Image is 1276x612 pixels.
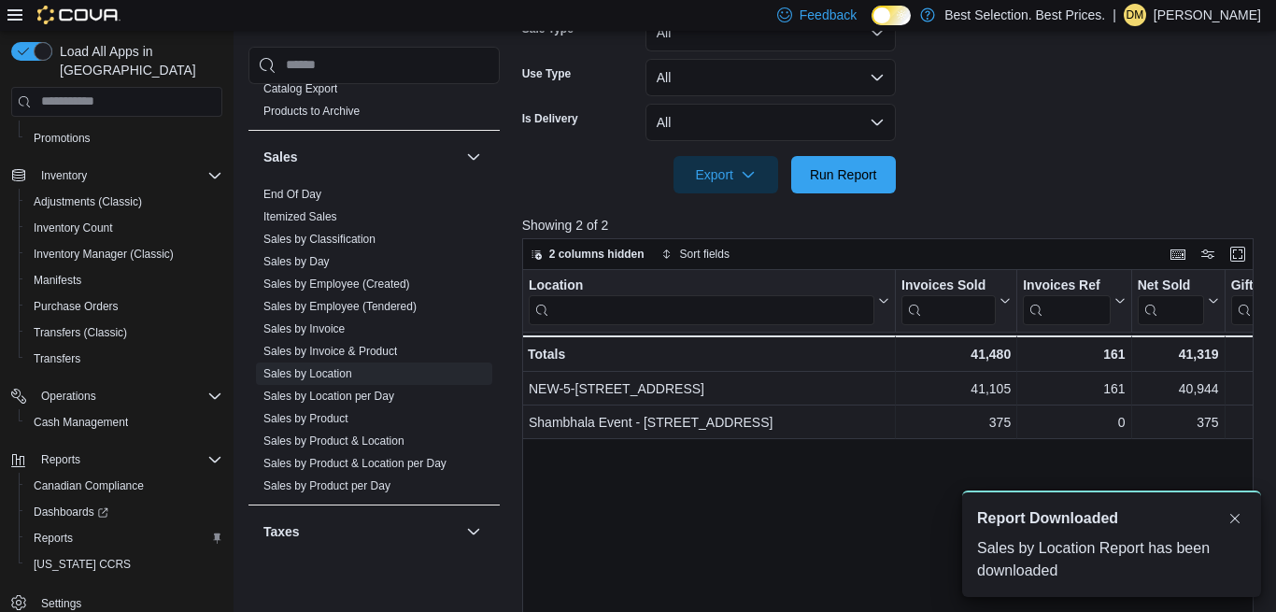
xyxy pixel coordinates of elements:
a: Sales by Employee (Tendered) [263,300,417,313]
div: 375 [901,411,1011,434]
span: Feedback [800,6,857,24]
a: Sales by Location per Day [263,390,394,403]
a: Sales by Invoice [263,322,345,335]
span: Inventory Count [26,217,222,239]
span: Cash Management [26,411,222,434]
a: End Of Day [263,188,321,201]
span: Settings [41,596,81,611]
div: Invoices Ref [1023,277,1110,324]
a: Transfers (Classic) [26,321,135,344]
button: Purchase Orders [19,293,230,320]
span: Load All Apps in [GEOGRAPHIC_DATA] [52,42,222,79]
div: Shambhala Event - [STREET_ADDRESS] [529,411,889,434]
button: All [645,14,896,51]
button: Operations [4,383,230,409]
span: Reports [34,448,222,471]
span: Purchase Orders [34,299,119,314]
button: Invoices Sold [901,277,1011,324]
a: Sales by Day [263,255,330,268]
span: Sort fields [680,247,730,262]
button: Reports [19,525,230,551]
button: Reports [34,448,88,471]
div: 40,944 [1137,377,1218,400]
h3: Taxes [263,522,300,541]
span: Operations [41,389,96,404]
div: Invoices Sold [901,277,996,294]
a: Adjustments (Classic) [26,191,149,213]
span: Run Report [810,165,877,184]
label: Use Type [522,66,571,81]
button: Sales [263,148,459,166]
div: Sales [248,183,500,505]
button: Run Report [791,156,896,193]
button: Sales [462,146,485,168]
span: Adjustments (Classic) [26,191,222,213]
span: Sales by Invoice & Product [263,344,397,359]
p: [PERSON_NAME] [1154,4,1261,26]
span: Report Downloaded [977,507,1118,530]
button: Sort fields [654,243,737,265]
div: Notification [977,507,1246,530]
span: Export [685,156,767,193]
span: [US_STATE] CCRS [34,557,131,572]
button: Inventory Manager (Classic) [19,241,230,267]
span: Washington CCRS [26,553,222,576]
input: Dark Mode [872,6,911,25]
button: Export [673,156,778,193]
div: Products [248,78,500,130]
span: Transfers [26,348,222,370]
a: [US_STATE] CCRS [26,553,138,576]
a: Transfers [26,348,88,370]
span: Transfers (Classic) [26,321,222,344]
button: Taxes [462,520,485,543]
h3: Sales [263,148,298,166]
label: Is Delivery [522,111,578,126]
span: Inventory Manager (Classic) [34,247,174,262]
a: Dashboards [26,501,116,523]
button: 2 columns hidden [523,243,652,265]
span: Canadian Compliance [34,478,144,493]
div: Location [529,277,874,324]
p: | [1113,4,1116,26]
p: Showing 2 of 2 [522,216,1261,235]
span: Itemized Sales [263,209,337,224]
span: Dashboards [26,501,222,523]
div: Net Sold [1137,277,1203,324]
span: Sales by Product [263,411,348,426]
a: Sales by Classification [263,233,376,246]
a: Itemized Sales [263,210,337,223]
span: Sales by Product per Day [263,478,390,493]
a: Dashboards [19,499,230,525]
button: All [645,104,896,141]
span: Canadian Compliance [26,475,222,497]
button: Promotions [19,125,230,151]
button: Location [529,277,889,324]
p: Best Selection. Best Prices. [944,4,1105,26]
button: Taxes [263,522,459,541]
button: Transfers (Classic) [19,320,230,346]
a: Sales by Product per Day [263,479,390,492]
button: Keyboard shortcuts [1167,243,1189,265]
img: Cova [37,6,121,24]
span: Sales by Location [263,366,352,381]
button: Canadian Compliance [19,473,230,499]
button: Invoices Ref [1023,277,1125,324]
a: Purchase Orders [26,295,126,318]
a: Sales by Product & Location [263,434,404,448]
span: Sales by Product & Location [263,434,404,448]
a: Inventory Count [26,217,121,239]
div: NEW-5-[STREET_ADDRESS] [529,377,889,400]
span: Transfers (Classic) [34,325,127,340]
button: Net Sold [1137,277,1218,324]
span: Adjustments (Classic) [34,194,142,209]
a: Products to Archive [263,105,360,118]
div: 161 [1023,377,1125,400]
span: Sales by Classification [263,232,376,247]
span: Inventory [34,164,222,187]
button: Transfers [19,346,230,372]
a: Sales by Product & Location per Day [263,457,447,470]
span: Products to Archive [263,104,360,119]
span: Promotions [34,131,91,146]
div: 0 [1023,411,1125,434]
span: Sales by Invoice [263,321,345,336]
